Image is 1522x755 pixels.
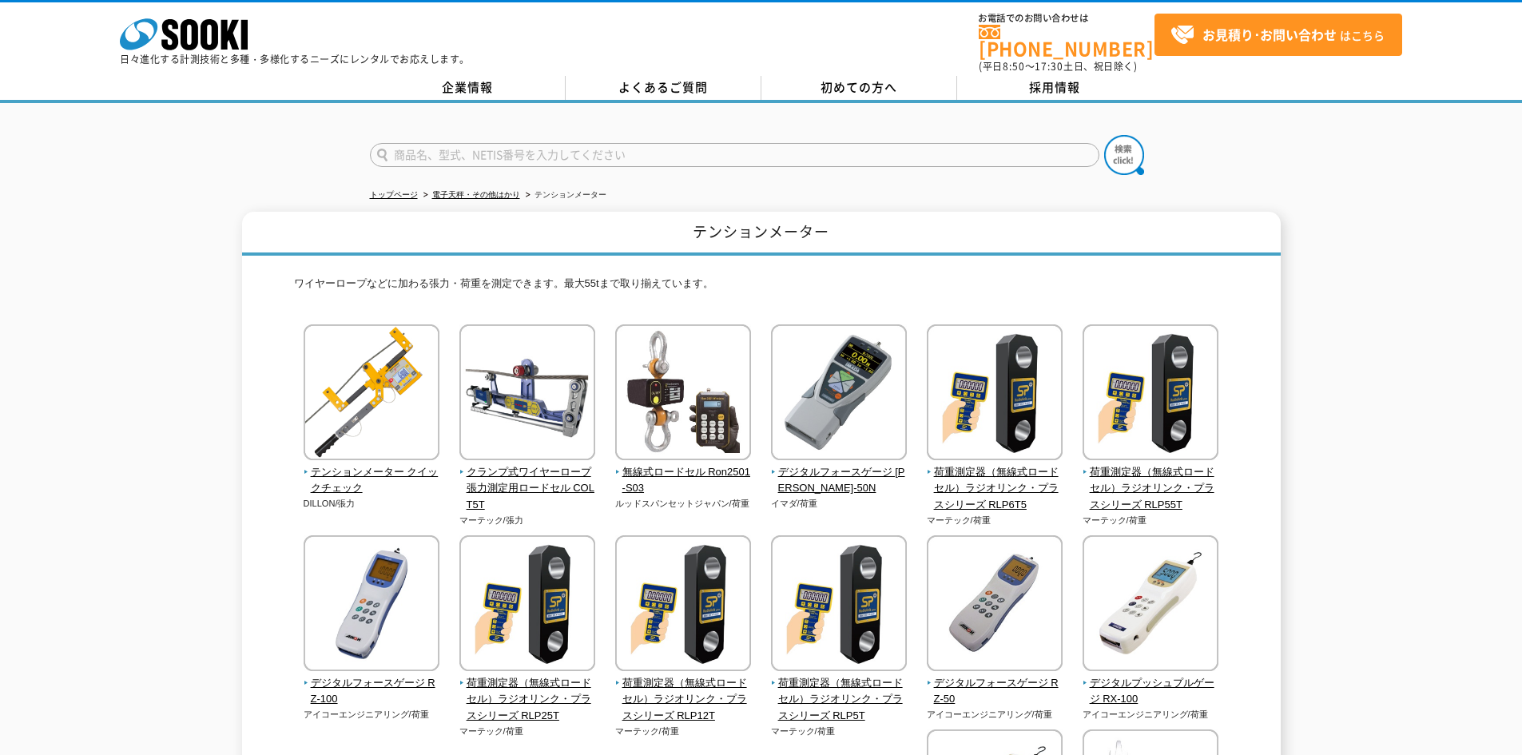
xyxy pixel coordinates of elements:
img: 荷重測定器（無線式ロードセル）ラジオリンク・プラスシリーズ RLP25T [459,535,595,675]
a: 荷重測定器（無線式ロードセル）ラジオリンク・プラスシリーズ RLP5T [771,660,908,725]
img: クランプ式ワイヤーロープ張力測定用ロードセル COLT5T [459,324,595,464]
a: 荷重測定器（無線式ロードセル）ラジオリンク・プラスシリーズ RLP6T5 [927,449,1063,514]
span: 無線式ロードセル Ron2501-S03 [615,464,752,498]
p: マーテック/荷重 [927,514,1063,527]
a: 企業情報 [370,76,566,100]
img: 荷重測定器（無線式ロードセル）ラジオリンク・プラスシリーズ RLP6T5 [927,324,1063,464]
span: (平日 ～ 土日、祝日除く) [979,59,1137,74]
span: デジタルフォースゲージ RZ-100 [304,675,440,709]
span: お電話でのお問い合わせは [979,14,1154,23]
a: トップページ [370,190,418,199]
a: テンションメーター クイックチェック [304,449,440,497]
span: テンションメーター クイックチェック [304,464,440,498]
a: クランプ式ワイヤーロープ張力測定用ロードセル COLT5T [459,449,596,514]
p: マーテック/荷重 [615,725,752,738]
img: 無線式ロードセル Ron2501-S03 [615,324,751,464]
p: ルッドスパンセットジャパン/荷重 [615,497,752,511]
img: btn_search.png [1104,135,1144,175]
span: デジタルプッシュプルゲージ RX-100 [1083,675,1219,709]
a: [PHONE_NUMBER] [979,25,1154,58]
span: デジタルフォースゲージ [PERSON_NAME]-50N [771,464,908,498]
input: 商品名、型式、NETIS番号を入力してください [370,143,1099,167]
p: マーテック/荷重 [1083,514,1219,527]
a: 採用情報 [957,76,1153,100]
span: 荷重測定器（無線式ロードセル）ラジオリンク・プラスシリーズ RLP25T [459,675,596,725]
img: デジタルフォースゲージ ZTS-50N [771,324,907,464]
span: デジタルフォースゲージ RZ-50 [927,675,1063,709]
strong: お見積り･お問い合わせ [1202,25,1337,44]
p: DILLON/張力 [304,497,440,511]
p: マーテック/荷重 [771,725,908,738]
p: ワイヤーロープなどに加わる張力・荷重を測定できます。最大55tまで取り揃えています。 [294,276,1229,300]
span: 初めての方へ [821,78,897,96]
span: 荷重測定器（無線式ロードセル）ラジオリンク・プラスシリーズ RLP55T [1083,464,1219,514]
img: 荷重測定器（無線式ロードセル）ラジオリンク・プラスシリーズ RLP55T [1083,324,1218,464]
span: はこちら [1170,23,1385,47]
a: 荷重測定器（無線式ロードセル）ラジオリンク・プラスシリーズ RLP12T [615,660,752,725]
a: お見積り･お問い合わせはこちら [1154,14,1402,56]
img: 荷重測定器（無線式ロードセル）ラジオリンク・プラスシリーズ RLP5T [771,535,907,675]
a: 電子天秤・その他はかり [432,190,520,199]
a: デジタルプッシュプルゲージ RX-100 [1083,660,1219,708]
a: デジタルフォースゲージ [PERSON_NAME]-50N [771,449,908,497]
p: アイコーエンジニアリング/荷重 [927,708,1063,721]
a: デジタルフォースゲージ RZ-50 [927,660,1063,708]
span: 荷重測定器（無線式ロードセル）ラジオリンク・プラスシリーズ RLP6T5 [927,464,1063,514]
img: テンションメーター クイックチェック [304,324,439,464]
a: 初めての方へ [761,76,957,100]
img: デジタルプッシュプルゲージ RX-100 [1083,535,1218,675]
p: マーテック/荷重 [459,725,596,738]
a: 荷重測定器（無線式ロードセル）ラジオリンク・プラスシリーズ RLP25T [459,660,596,725]
span: 荷重測定器（無線式ロードセル）ラジオリンク・プラスシリーズ RLP12T [615,675,752,725]
li: テンションメーター [523,187,606,204]
a: よくあるご質問 [566,76,761,100]
a: 荷重測定器（無線式ロードセル）ラジオリンク・プラスシリーズ RLP55T [1083,449,1219,514]
img: 荷重測定器（無線式ロードセル）ラジオリンク・プラスシリーズ RLP12T [615,535,751,675]
span: クランプ式ワイヤーロープ張力測定用ロードセル COLT5T [459,464,596,514]
p: 日々進化する計測技術と多種・多様化するニーズにレンタルでお応えします。 [120,54,470,64]
p: アイコーエンジニアリング/荷重 [304,708,440,721]
img: デジタルフォースゲージ RZ-100 [304,535,439,675]
img: デジタルフォースゲージ RZ-50 [927,535,1063,675]
span: 8:50 [1003,59,1025,74]
a: デジタルフォースゲージ RZ-100 [304,660,440,708]
span: 17:30 [1035,59,1063,74]
a: 無線式ロードセル Ron2501-S03 [615,449,752,497]
p: アイコーエンジニアリング/荷重 [1083,708,1219,721]
p: マーテック/張力 [459,514,596,527]
span: 荷重測定器（無線式ロードセル）ラジオリンク・プラスシリーズ RLP5T [771,675,908,725]
h1: テンションメーター [242,212,1281,256]
p: イマダ/荷重 [771,497,908,511]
